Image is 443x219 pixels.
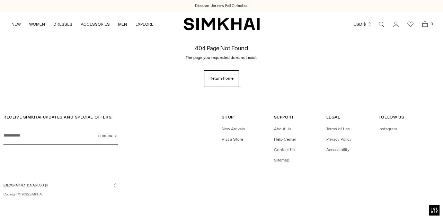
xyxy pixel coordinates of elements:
a: Accessibility [326,147,349,152]
a: Return home [204,70,239,87]
span: Shop [222,115,234,120]
a: Instagram [379,126,397,131]
a: Help Center [274,137,296,142]
a: SIMKHAI [29,192,42,196]
a: Contact Us [274,147,295,152]
a: About Us [274,126,291,131]
a: EXPLORE [135,17,153,32]
a: WOMEN [29,17,45,32]
a: Wishlist [404,17,417,31]
button: [GEOGRAPHIC_DATA] (USD $) [3,183,118,188]
a: Open search modal [374,17,388,31]
a: Sitemap [274,158,289,163]
span: Return home [210,76,233,81]
a: Terms of Use [326,126,350,131]
span: RECEIVE SIMKHAI UPDATES AND SPECIAL OFFERS: [3,115,113,120]
a: ACCESSORIES [81,17,110,32]
a: Discover the new Fall Collection [195,3,248,9]
p: The page you requested does not exist. [186,54,258,61]
span: 0 [428,21,435,27]
span: Legal [326,115,340,120]
a: Go to the account page [389,17,403,31]
h1: 404 Page Not Found [195,45,248,51]
a: Vist a Store [222,137,243,142]
a: DRESSES [53,17,72,32]
a: NEW [11,17,21,32]
a: New Arrivals [222,126,245,131]
button: USD $ [354,17,372,32]
a: Privacy Policy [326,137,352,142]
a: MEN [118,17,127,32]
a: SIMKHAI [184,17,260,31]
span: Follow Us [379,115,404,120]
button: Subscribe [98,127,118,144]
p: Copyright © 2025, . [3,192,118,197]
a: Open cart modal [418,17,432,31]
span: Support [274,115,294,120]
